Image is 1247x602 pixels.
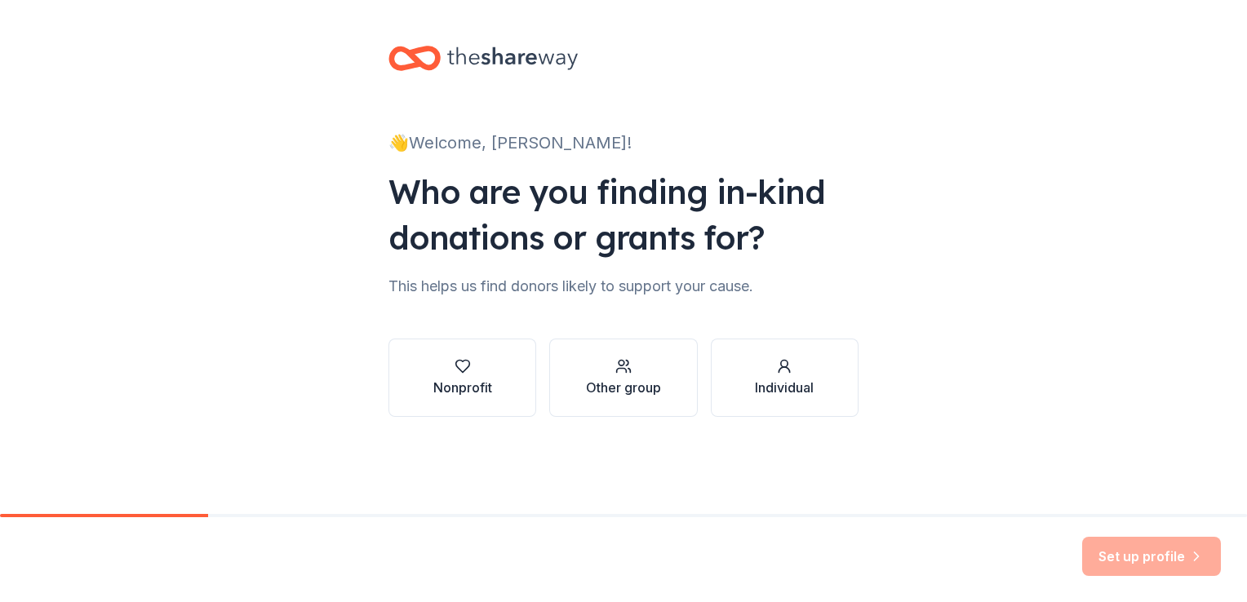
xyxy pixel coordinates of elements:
button: Individual [711,339,859,417]
div: 👋 Welcome, [PERSON_NAME]! [388,130,859,156]
div: Individual [755,378,814,397]
button: Nonprofit [388,339,536,417]
div: This helps us find donors likely to support your cause. [388,273,859,299]
div: Nonprofit [433,378,492,397]
div: Who are you finding in-kind donations or grants for? [388,169,859,260]
div: Other group [586,378,661,397]
button: Other group [549,339,697,417]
